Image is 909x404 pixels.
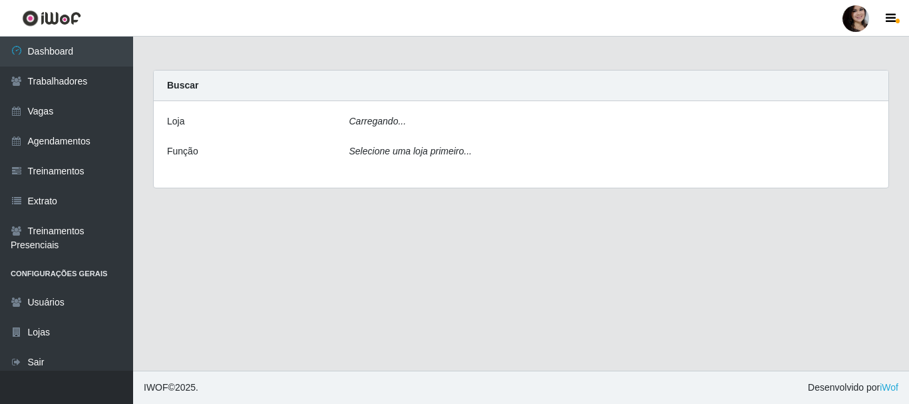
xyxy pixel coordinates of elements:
a: iWof [880,382,898,393]
img: CoreUI Logo [22,10,81,27]
i: Selecione uma loja primeiro... [349,146,472,156]
label: Função [167,144,198,158]
span: IWOF [144,382,168,393]
i: Carregando... [349,116,407,126]
span: © 2025 . [144,381,198,395]
span: Desenvolvido por [808,381,898,395]
label: Loja [167,114,184,128]
strong: Buscar [167,80,198,91]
